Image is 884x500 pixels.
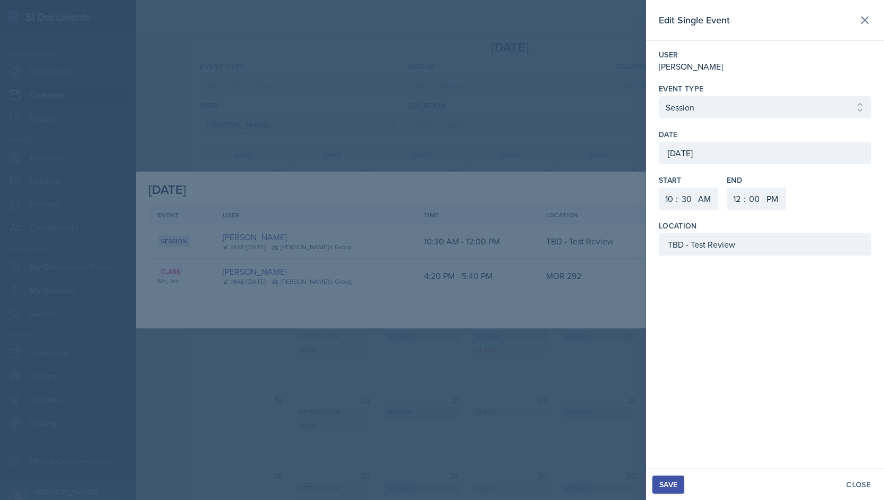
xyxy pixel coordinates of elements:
label: Location [659,221,697,231]
label: End [727,175,786,185]
div: Save [659,480,677,489]
button: Close [839,476,878,494]
button: Save [652,476,684,494]
div: : [676,192,678,205]
label: Event Type [659,83,704,94]
div: [PERSON_NAME] [659,60,871,73]
div: Close [846,480,871,489]
label: Start [659,175,718,185]
label: Date [659,129,677,140]
input: Enter location [659,233,871,256]
h2: Edit Single Event [659,13,730,28]
div: : [744,192,746,205]
label: User [659,49,871,60]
